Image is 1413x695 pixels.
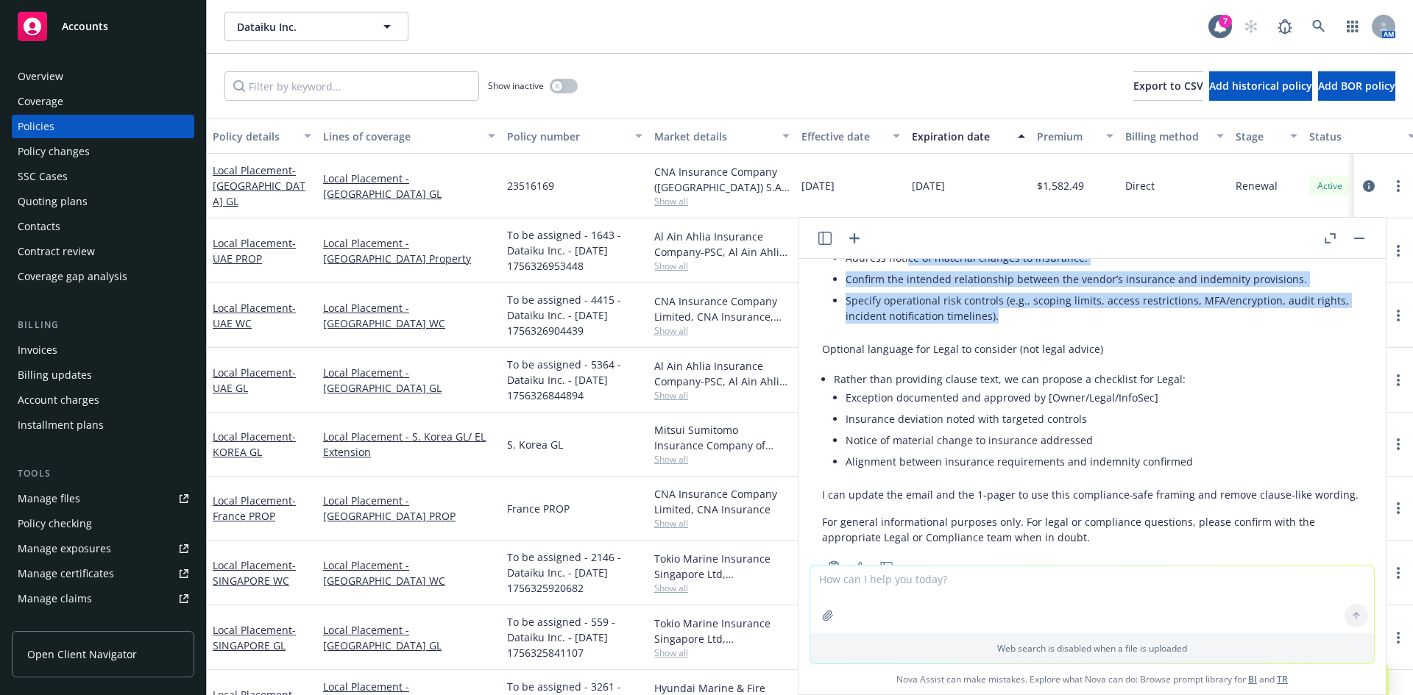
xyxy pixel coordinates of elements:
[213,558,296,588] a: Local Placement
[213,236,296,265] span: - UAE PROP
[323,493,495,524] a: Local Placement - [GEOGRAPHIC_DATA] PROP
[323,300,495,331] a: Local Placement - [GEOGRAPHIC_DATA] WC
[846,387,1362,408] li: Exception documented and approved by [Owner/Legal/InfoSec]
[323,557,495,588] a: Local Placement - [GEOGRAPHIC_DATA] WC
[18,587,92,610] div: Manage claims
[654,422,790,453] div: Mitsui Sumitomo Insurance Company of America, Mitsui Sumitomo Insurance Group, CNA Insurance (Int...
[213,493,296,523] a: Local Placement
[822,341,1362,357] p: Optional language for Legal to consider (not legal advice)
[12,537,194,560] a: Manage exposures
[18,413,104,437] div: Installment plans
[846,268,1362,290] li: Confirm the intended relationship between the vendor’s insurance and indemnity provisions.
[654,260,790,272] span: Show all
[654,646,790,659] span: Show all
[18,215,60,238] div: Contacts
[654,453,790,466] span: Show all
[654,517,790,530] span: Show all
[18,65,63,88] div: Overview
[1309,129,1399,144] div: Status
[819,642,1365,655] p: Web search is disabled when a file is uploaded
[1236,12,1266,41] a: Start snowing
[317,118,501,154] button: Lines of coverage
[654,129,773,144] div: Market details
[12,215,194,238] a: Contacts
[18,265,127,288] div: Coverage gap analysis
[12,6,194,47] a: Accounts
[12,265,194,288] a: Coverage gap analysis
[323,365,495,396] a: Local Placement - [GEOGRAPHIC_DATA] GL
[654,164,790,195] div: CNA Insurance Company ([GEOGRAPHIC_DATA]) S.A., CNA Insurance, CNA Insurance (International)
[12,190,194,213] a: Quoting plans
[1389,371,1407,389] a: more
[18,388,99,412] div: Account charges
[12,562,194,585] a: Manage certificates
[1389,435,1407,453] a: more
[213,430,296,459] a: Local Placement
[18,487,80,510] div: Manage files
[12,165,194,188] a: SSC Cases
[213,623,296,652] span: - SINGAPORE GL
[846,290,1362,327] li: Specify operational risk controls (e.g., scoping limits, access restrictions, MFA/encryption, aud...
[654,229,790,260] div: Al Ain Ahlia Insurance Company-PSC, Al Ain Ahlia Insurance Company-PSC, CNA Insurance (Internatio...
[507,614,642,660] span: To be assigned - 559 - Dataiku Inc. - [DATE] 1756325841107
[654,195,790,207] span: Show all
[1133,71,1203,101] button: Export to CSV
[323,235,495,266] a: Local Placement - [GEOGRAPHIC_DATA] Property
[1236,178,1278,193] span: Renewal
[1318,71,1395,101] button: Add BOR policy
[18,338,57,362] div: Invoices
[822,514,1362,545] p: For general informational purposes only. For legal or compliance questions, please confirm with t...
[796,118,906,154] button: Effective date
[12,363,194,387] a: Billing updates
[12,115,194,138] a: Policies
[62,21,108,32] span: Accounts
[654,551,790,582] div: Tokio Marine Insurance Singapore Ltd, [GEOGRAPHIC_DATA] Marine America, CNA Insurance (Internatio...
[1277,673,1288,685] a: TR
[323,171,495,202] a: Local Placement - [GEOGRAPHIC_DATA] GL
[1318,79,1395,93] span: Add BOR policy
[18,140,90,163] div: Policy changes
[213,558,296,588] span: - SINGAPORE WC
[213,301,296,330] a: Local Placement
[213,129,295,144] div: Policy details
[654,616,790,646] div: Tokio Marine Insurance Singapore Ltd, [GEOGRAPHIC_DATA] Marine America, CNA Insurance (Internatio...
[1270,12,1300,41] a: Report a Bug
[213,163,305,208] span: - [GEOGRAPHIC_DATA] GL
[834,192,1362,329] li: If a vendor cannot meet baseline limits, coordinate with your Legal team and internal stakeholder...
[12,512,194,535] a: Policy checking
[906,118,1031,154] button: Expiration date
[213,301,296,330] span: - UAE WC
[237,19,364,35] span: Dataiku Inc.
[1389,564,1407,582] a: more
[18,363,92,387] div: Billing updates
[1133,79,1203,93] span: Export to CSV
[213,163,305,208] a: Local Placement
[12,65,194,88] a: Overview
[1037,178,1084,193] span: $1,582.49
[1037,129,1097,144] div: Premium
[12,413,194,437] a: Installment plans
[827,560,840,574] svg: Copy to clipboard
[1125,178,1155,193] span: Direct
[507,129,626,144] div: Policy number
[323,429,495,460] a: Local Placement - S. Korea GL/ EL Extension
[507,437,563,452] span: S. Korea GL
[1209,79,1312,93] span: Add historical policy
[207,118,317,154] button: Policy details
[18,512,92,535] div: Policy checking
[323,129,479,144] div: Lines of coverage
[875,557,899,577] button: Thumbs down
[507,501,570,516] span: France PROP
[12,587,194,610] a: Manage claims
[834,368,1362,475] li: Rather than providing clause text, we can propose a checklist for Legal:
[12,612,194,635] a: Manage BORs
[1125,129,1208,144] div: Billing method
[12,140,194,163] a: Policy changes
[846,408,1362,430] li: Insurance deviation noted with targeted controls
[654,324,790,337] span: Show all
[846,451,1362,472] li: Alignment between insurance requirements and indemnity confirmed
[507,292,642,338] span: To be assigned - 4415 - Dataiku Inc. - [DATE] 1756326904439
[822,487,1362,502] p: I can update the email and the 1‑pager to use this compliance‑safe framing and remove clause‑like...
[12,466,194,481] div: Tools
